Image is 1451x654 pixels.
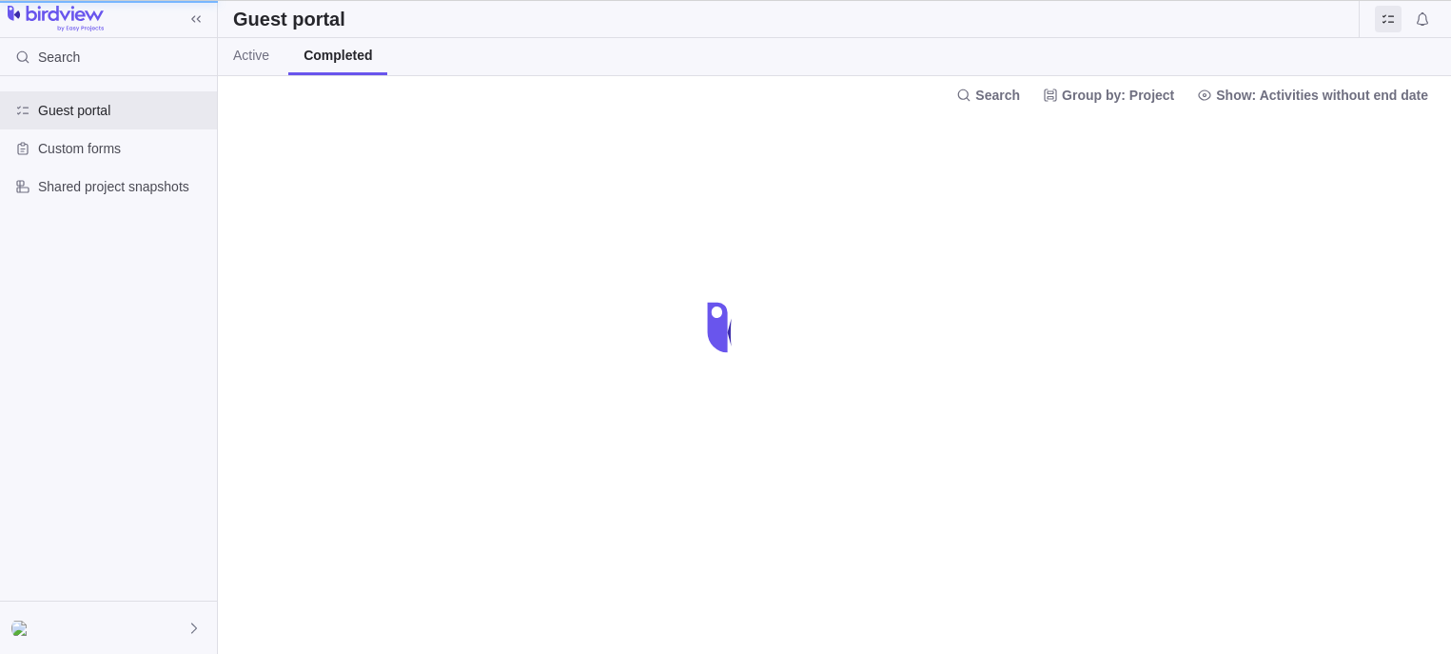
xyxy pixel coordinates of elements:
[304,46,372,65] span: Completed
[1375,14,1402,30] a: Guest portal
[233,6,345,32] h2: Guest portal
[38,48,80,67] span: Search
[688,289,764,366] div: loading
[233,46,269,65] span: Active
[38,177,209,196] span: Shared project snapshots
[38,139,209,158] span: Custom forms
[975,86,1020,105] span: Search
[11,617,34,640] div: Alan
[1216,86,1428,105] span: Show: Activities without end date
[1189,82,1436,109] span: Show: Activities without end date
[1409,14,1436,30] a: Notifications
[218,38,284,75] a: Active
[288,38,387,75] a: Completed
[8,6,104,32] img: logo
[38,101,209,120] span: Guest portal
[949,82,1028,109] span: Search
[1062,86,1174,105] span: Group by: Project
[1409,6,1436,32] span: Notifications
[1375,6,1402,32] span: Guest portal
[11,621,34,636] img: Show
[1035,82,1182,109] span: Group by: Project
